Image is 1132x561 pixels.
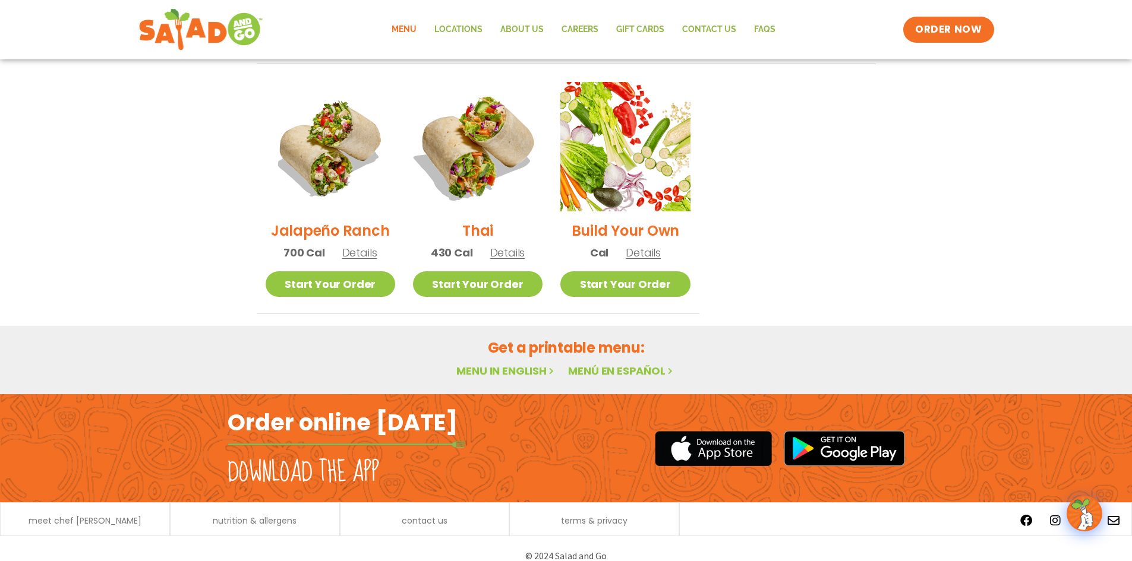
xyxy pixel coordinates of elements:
[228,456,379,489] h2: Download the app
[560,271,690,297] a: Start Your Order
[655,429,772,468] img: appstore
[1068,497,1101,530] img: wpChatIcon
[745,16,784,43] a: FAQs
[271,220,390,241] h2: Jalapeño Ranch
[560,82,690,211] img: Product photo for Build Your Own
[590,245,608,261] span: Cal
[213,516,297,525] a: nutrition & allergens
[402,71,554,223] img: Product photo for Thai Wrap
[490,245,525,260] span: Details
[431,245,473,261] span: 430 Cal
[266,271,395,297] a: Start Your Order
[456,363,556,378] a: Menu in English
[462,220,493,241] h2: Thai
[228,408,458,437] h2: Order online [DATE]
[283,245,325,261] span: 700 Cal
[228,441,465,448] img: fork
[402,516,447,525] a: contact us
[607,16,673,43] a: GIFT CARDS
[413,271,543,297] a: Start Your Order
[553,16,607,43] a: Careers
[266,82,395,211] img: Product photo for Jalapeño Ranch Wrap
[383,16,784,43] nav: Menu
[383,16,425,43] a: Menu
[915,23,982,37] span: ORDER NOW
[425,16,491,43] a: Locations
[673,16,745,43] a: Contact Us
[568,363,675,378] a: Menú en español
[784,430,905,466] img: google_play
[903,17,994,43] a: ORDER NOW
[491,16,553,43] a: About Us
[561,516,628,525] a: terms & privacy
[626,245,661,260] span: Details
[342,245,377,260] span: Details
[572,220,680,241] h2: Build Your Own
[29,516,141,525] a: meet chef [PERSON_NAME]
[138,6,264,53] img: new-SAG-logo-768×292
[257,337,876,358] h2: Get a printable menu:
